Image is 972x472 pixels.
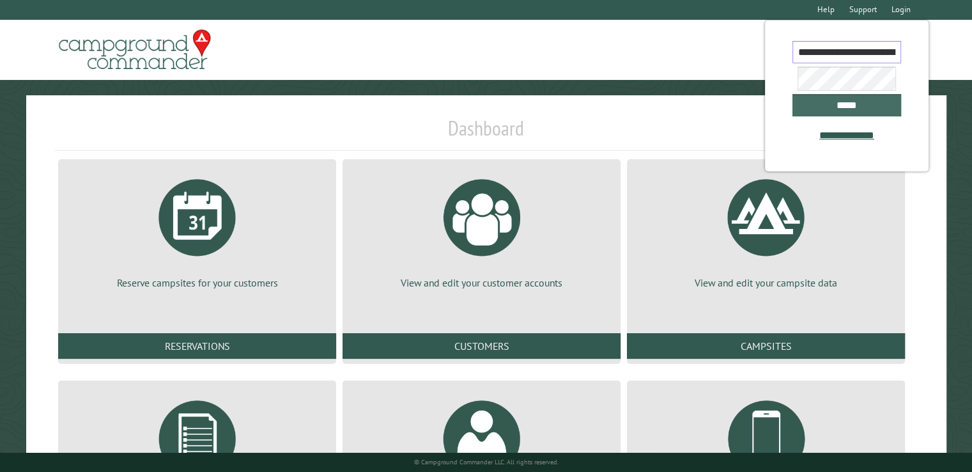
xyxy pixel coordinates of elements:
p: View and edit your customer accounts [358,276,605,290]
h1: Dashboard [55,116,917,151]
a: Reservations [58,333,336,359]
p: View and edit your campsite data [642,276,890,290]
a: Customers [343,333,621,359]
p: Reserve campsites for your customers [73,276,321,290]
img: Campground Commander [55,25,215,75]
a: Reserve campsites for your customers [73,169,321,290]
a: View and edit your customer accounts [358,169,605,290]
a: View and edit your campsite data [642,169,890,290]
a: Campsites [627,333,905,359]
small: © Campground Commander LLC. All rights reserved. [414,458,559,466]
